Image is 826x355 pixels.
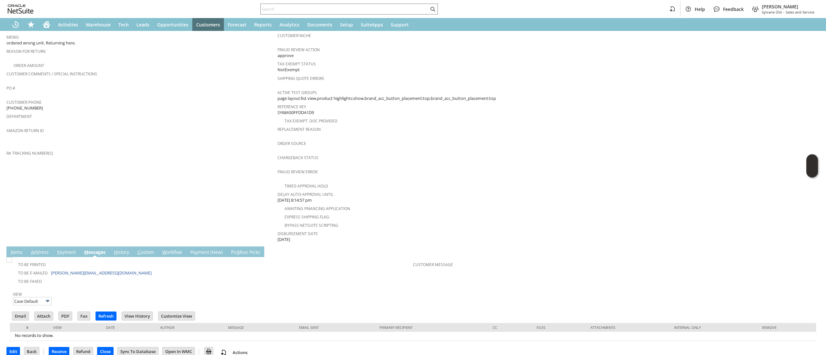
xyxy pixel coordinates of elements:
div: Email Sent [299,325,370,330]
span: Customers [196,22,220,28]
a: RA Tracking Number(s) [6,150,53,156]
a: Amazon Return ID [6,128,44,133]
a: Customers [192,18,224,31]
a: Customer Comments / Special Instructions [6,71,97,77]
div: Shortcuts [23,18,39,31]
a: Department [6,114,32,119]
div: # [15,325,44,330]
a: Express Shipping Flag [285,214,329,220]
span: C [137,249,140,255]
a: Payment (New) [189,249,224,256]
a: Reports [250,18,276,31]
span: ordered wrong unit. Returning here. [6,40,76,46]
svg: logo [8,5,34,14]
span: k [237,249,239,255]
a: [PERSON_NAME][EMAIL_ADDRESS][DOMAIN_NAME] [51,270,152,276]
a: View [13,292,22,297]
a: Active Test Groups [277,90,317,95]
a: Shipping Quote Errors [277,76,324,81]
a: Customer Message [413,262,453,267]
a: Customer Niche [277,33,311,38]
a: Documents [303,18,336,31]
input: Case Default [13,297,52,305]
span: SY68A50FFDDA1D9 [277,110,314,116]
a: SuiteApps [357,18,387,31]
span: [DATE] [277,236,290,243]
div: Remove [762,325,811,330]
span: Leads [136,22,149,28]
a: PO # [6,85,15,91]
a: Recent Records [8,18,23,31]
td: No records to show. [10,332,816,341]
a: Custom [136,249,156,256]
a: Opportunities [153,18,192,31]
div: Cc [493,325,527,330]
div: Primary Recipient [379,325,483,330]
a: Tech [115,18,133,31]
div: Message [228,325,289,330]
div: Author [160,325,218,330]
span: W [162,249,166,255]
img: Unchecked [6,257,12,263]
span: Sales and Service [786,10,814,14]
span: Oracle Guided Learning Widget. To move around, please hold and drag [806,166,818,178]
span: I [11,249,12,255]
input: PDF [59,312,72,320]
svg: Search [429,5,437,13]
a: Home [39,18,54,31]
input: View History [122,312,153,320]
a: To Be Printed [18,262,46,267]
div: Date [106,325,150,330]
a: Awaiting Financing Application [285,206,350,211]
span: Opportunities [157,22,188,28]
a: To Be Faxed [18,279,42,284]
span: Documents [307,22,332,28]
span: [PERSON_NAME] [762,4,814,10]
span: A [31,249,34,255]
a: Disbursement Date [277,231,318,236]
a: Items [9,249,24,256]
input: Search [261,5,429,13]
span: y [196,249,198,255]
span: Analytics [279,22,299,28]
a: Timed Approval Hold [285,183,328,189]
a: Chargeback Status [277,155,318,160]
img: More Options [44,297,51,305]
a: Payment [55,249,77,256]
input: Attach [35,312,53,320]
span: M [84,249,88,255]
a: Order Amount [14,63,44,68]
span: Tech [118,22,129,28]
span: Sylvane Old [762,10,782,14]
a: Leads [133,18,153,31]
span: approve [277,53,294,59]
a: Memo [6,34,19,40]
a: Order Source [277,141,306,146]
iframe: Click here to launch Oracle Guided Learning Help Panel [806,154,818,177]
a: PickRun Picks [229,249,262,256]
a: Tax Exempt Status [277,61,316,67]
input: Customize View [158,312,195,320]
a: Support [387,18,413,31]
svg: Home [43,21,50,28]
span: Support [391,22,409,28]
a: Analytics [276,18,303,31]
a: Replacement reason [277,127,321,132]
a: Reference Key [277,104,306,110]
a: Customer Phone [6,100,42,105]
a: Bypass NetSuite Scripting [285,223,338,228]
span: Setup [340,22,353,28]
span: P [57,249,60,255]
div: Files [537,325,581,330]
a: Activities [54,18,82,31]
span: Reports [254,22,272,28]
span: Feedback [723,6,744,12]
a: Tax Exempt. Doc Provided [285,118,337,124]
a: Address [29,249,50,256]
span: Forecast [228,22,247,28]
a: Messages [83,249,107,256]
span: NotExempt [277,67,300,73]
span: Warehouse [86,22,111,28]
a: Setup [336,18,357,31]
div: View [53,325,97,330]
